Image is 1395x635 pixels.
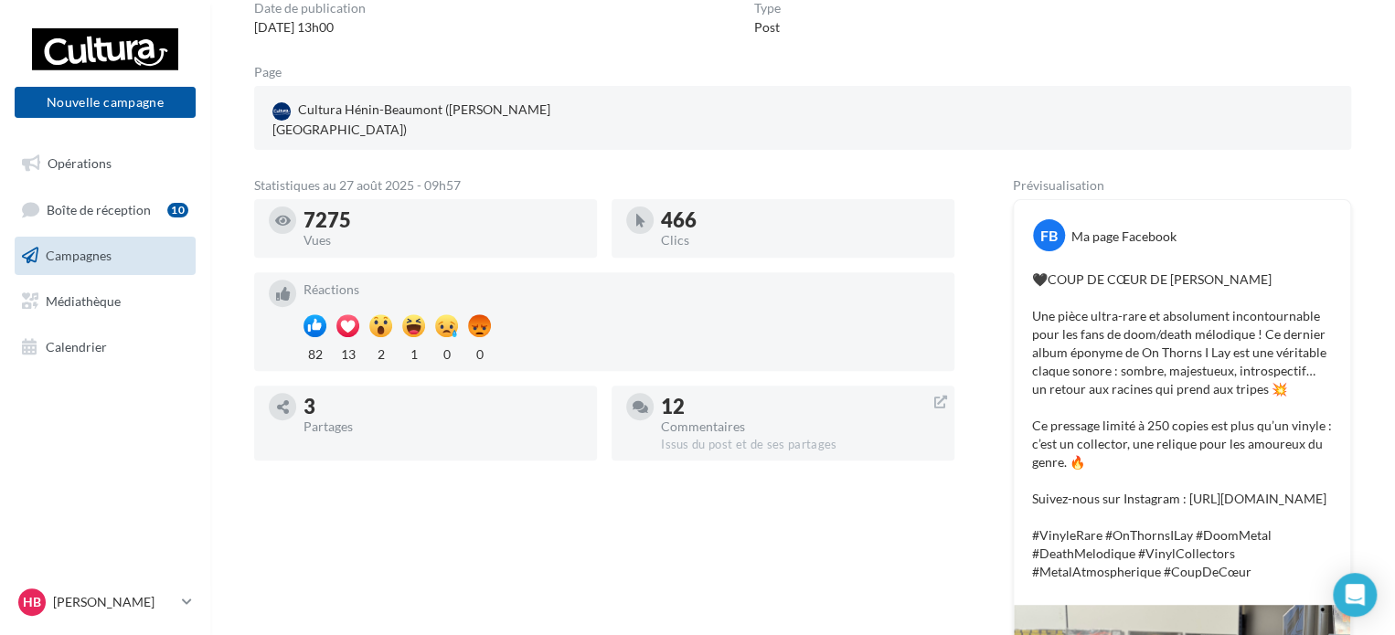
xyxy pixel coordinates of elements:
[254,179,954,192] div: Statistiques au 27 août 2025 - 09h57
[336,342,359,364] div: 13
[254,18,366,37] div: [DATE] 13h00
[661,437,940,453] div: Issus du post et de ses partages
[254,66,296,79] div: Page
[303,342,326,364] div: 82
[11,144,199,183] a: Opérations
[303,210,582,230] div: 7275
[754,2,781,15] div: Type
[303,283,940,296] div: Réactions
[402,342,425,364] div: 1
[11,237,199,275] a: Campagnes
[661,420,940,433] div: Commentaires
[269,97,624,143] a: Cultura Hénin-Beaumont ([PERSON_NAME][GEOGRAPHIC_DATA])
[46,248,112,263] span: Campagnes
[167,203,188,217] div: 10
[1032,270,1332,581] p: 🖤COUP DE CŒUR DE [PERSON_NAME] Une pièce ultra-rare et absolument incontournable pour les fans de...
[303,234,582,247] div: Vues
[11,190,199,229] a: Boîte de réception10
[1033,219,1065,251] div: FB
[303,420,582,433] div: Partages
[11,328,199,366] a: Calendrier
[468,342,491,364] div: 0
[254,2,366,15] div: Date de publication
[23,593,41,611] span: HB
[661,397,940,417] div: 12
[661,210,940,230] div: 466
[754,18,781,37] div: Post
[46,293,121,309] span: Médiathèque
[47,201,151,217] span: Boîte de réception
[369,342,392,364] div: 2
[1333,573,1377,617] div: Open Intercom Messenger
[48,155,112,171] span: Opérations
[435,342,458,364] div: 0
[303,397,582,417] div: 3
[15,585,196,619] a: HB [PERSON_NAME]
[1071,228,1177,246] div: Ma page Facebook
[661,234,940,247] div: Clics
[46,338,107,354] span: Calendrier
[1013,179,1351,192] div: Prévisualisation
[53,593,175,611] p: [PERSON_NAME]
[15,87,196,118] button: Nouvelle campagne
[11,282,199,321] a: Médiathèque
